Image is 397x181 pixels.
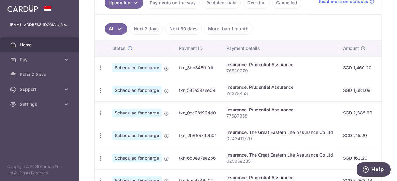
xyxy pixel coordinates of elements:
div: Insurance. Prudential Assurance [226,175,333,181]
div: Insurance. The Great Eastern Life Assurance Co Ltd [226,152,333,158]
span: Refer & Save [20,71,61,78]
p: 76529279 [226,68,333,74]
td: SGD 1,460.20 [338,56,377,79]
td: SGD 2,385.00 [338,101,377,124]
td: txn_0cc9fd904d0 [174,101,221,124]
p: 0250592351 [226,158,333,164]
span: Scheduled for charge [112,86,162,95]
p: 76378453 [226,90,333,97]
div: Insurance. Prudential Assurance [226,107,333,113]
span: Pay [20,57,61,63]
a: All [105,23,127,35]
td: SGD 1,681.09 [338,79,377,101]
p: 0243411770 [226,136,333,142]
th: Payment details [221,40,338,56]
div: Insurance. Prudential Assurance [226,62,333,68]
span: Scheduled for charge [112,154,162,162]
td: txn_587e59aee09 [174,79,221,101]
span: Support [20,86,61,93]
span: Scheduled for charge [112,131,162,140]
span: Amount [343,45,359,51]
p: [EMAIL_ADDRESS][DOMAIN_NAME] [10,22,69,28]
th: Payment ID [174,40,221,56]
iframe: Opens a widget where you can find more information [357,162,391,178]
img: CardUp [7,5,38,12]
td: txn_6c0e97ee2b6 [174,147,221,169]
span: Scheduled for charge [112,63,162,72]
td: SGD 162.29 [338,147,377,169]
td: SGD 715.20 [338,124,377,147]
p: 77687958 [226,113,333,119]
a: Next 7 days [130,23,163,35]
td: txn_2b685799b01 [174,124,221,147]
span: Home [20,42,61,48]
a: More than 1 month [204,23,252,35]
span: Settings [20,101,61,107]
div: Insurance. Prudential Assurance [226,84,333,90]
div: Insurance. The Great Eastern Life Assurance Co Ltd [226,129,333,136]
span: Status [112,45,126,51]
a: Next 30 days [165,23,202,35]
td: txn_3bc345fbfdb [174,56,221,79]
span: Scheduled for charge [112,109,162,117]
